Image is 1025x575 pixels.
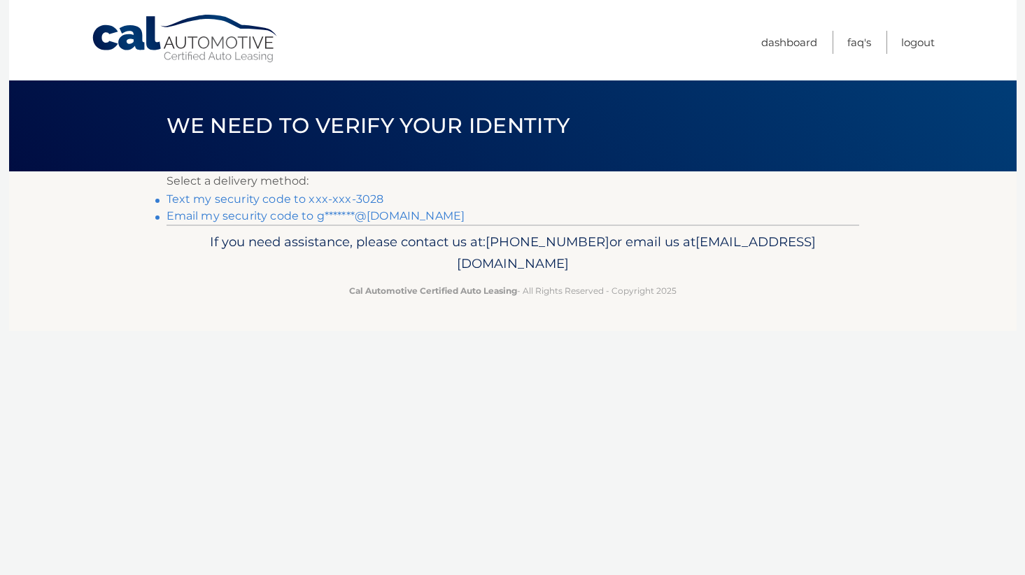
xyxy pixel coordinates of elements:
[176,283,850,298] p: - All Rights Reserved - Copyright 2025
[167,171,859,191] p: Select a delivery method:
[847,31,871,54] a: FAQ's
[901,31,935,54] a: Logout
[167,113,570,139] span: We need to verify your identity
[167,209,465,222] a: Email my security code to g*******@[DOMAIN_NAME]
[486,234,609,250] span: [PHONE_NUMBER]
[761,31,817,54] a: Dashboard
[167,192,384,206] a: Text my security code to xxx-xxx-3028
[176,231,850,276] p: If you need assistance, please contact us at: or email us at
[349,285,517,296] strong: Cal Automotive Certified Auto Leasing
[91,14,280,64] a: Cal Automotive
